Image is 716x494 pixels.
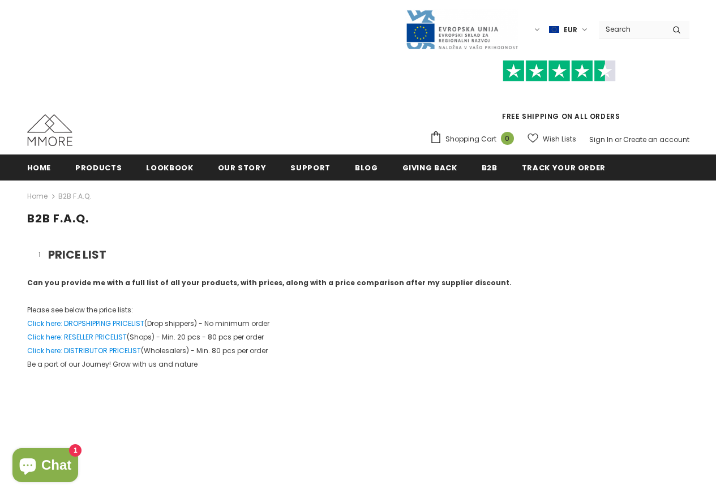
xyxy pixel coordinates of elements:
[355,162,378,173] span: Blog
[402,154,457,180] a: Giving back
[27,211,89,226] span: B2B F.A.Q.
[58,190,91,203] span: B2B F.A.Q.
[218,162,267,173] span: Our Story
[445,134,496,145] span: Shopping Cart
[290,154,331,180] a: support
[146,162,193,173] span: Lookbook
[27,162,52,173] span: Home
[503,60,616,82] img: Trust Pilot Stars
[27,319,144,328] a: Click here: DROPSHIPPING PRICELIST
[522,162,606,173] span: Track your order
[27,190,48,203] a: Home
[27,278,512,287] strong: Can you provide me with a full list of all your products, with prices, along with a price compari...
[430,65,689,121] span: FREE SHIPPING ON ALL ORDERS
[599,21,664,37] input: Search Site
[27,114,72,146] img: MMORE Cases
[405,24,518,34] a: Javni Razpis
[27,332,127,342] a: Click here: RESELLER PRICELIST
[543,134,576,145] span: Wish Lists
[75,154,122,180] a: Products
[430,131,520,148] a: Shopping Cart 0
[146,154,193,180] a: Lookbook
[290,162,331,173] span: support
[482,162,498,173] span: B2B
[522,154,606,180] a: Track your order
[615,135,621,144] span: or
[623,135,689,144] a: Create an account
[589,135,613,144] a: Sign In
[402,162,457,173] span: Giving back
[75,162,122,173] span: Products
[528,129,576,149] a: Wish Lists
[355,154,378,180] a: Blog
[27,303,689,371] p: Please see below the price lists: (Drop shippers) - No minimum order (Shops) - Min. 20 pcs - 80 p...
[9,448,82,485] inbox-online-store-chat: Shopify online store chat
[482,154,498,180] a: B2B
[430,81,689,111] iframe: Customer reviews powered by Trustpilot
[405,9,518,50] img: Javni Razpis
[218,154,267,180] a: Our Story
[27,346,141,355] a: Click here: DISTRIBUTOR PRICELIST
[38,248,689,262] h3: PRICE LIST
[501,132,514,145] span: 0
[27,154,52,180] a: Home
[564,24,577,36] span: EUR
